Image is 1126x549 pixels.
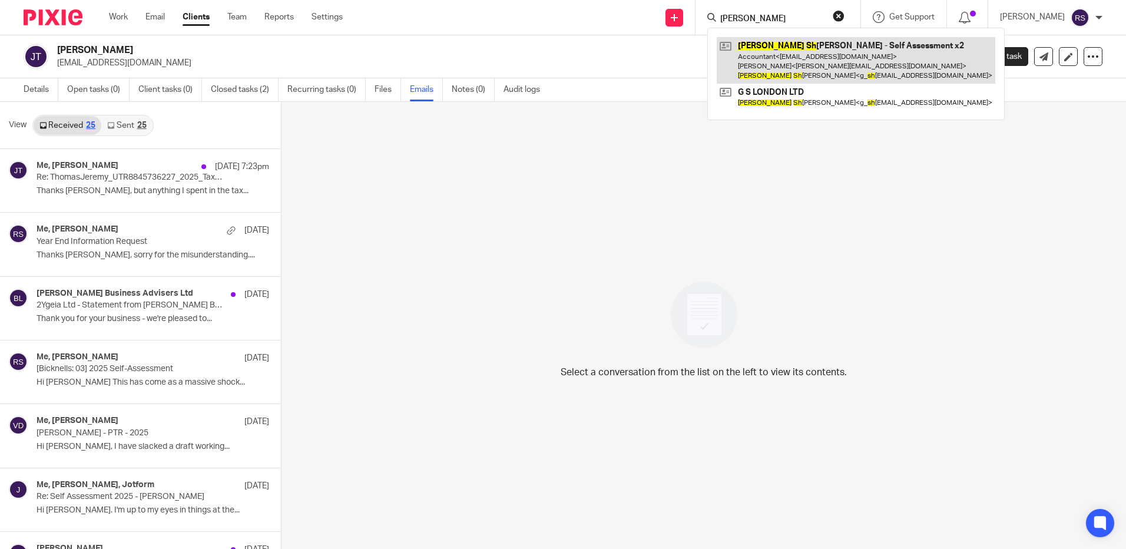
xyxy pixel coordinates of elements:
[211,78,279,101] a: Closed tasks (2)
[37,314,269,324] p: Thank you for your business - we're pleased to...
[37,364,223,374] p: [Bicknells: 03] 2025 Self-Assessment
[561,365,847,379] p: Select a conversation from the list on the left to view its contents.
[37,250,269,260] p: Thanks [PERSON_NAME], sorry for the misunderstanding....
[37,289,193,299] h4: [PERSON_NAME] Business Advisers Ltd
[244,289,269,300] p: [DATE]
[215,161,269,173] p: [DATE] 7:23pm
[9,161,28,180] img: svg%3E
[37,173,223,183] p: Re: ThomasJeremy_UTR8845736227_2025_TaxReturn: Signature Request from [PERSON_NAME]
[312,11,343,23] a: Settings
[1000,11,1065,23] p: [PERSON_NAME]
[9,289,28,307] img: svg%3E
[37,492,223,502] p: Re: Self Assessment 2025 - [PERSON_NAME]
[287,78,366,101] a: Recurring tasks (0)
[37,378,269,388] p: Hi [PERSON_NAME] This has come as a massive shock...
[264,11,294,23] a: Reports
[24,9,82,25] img: Pixie
[37,480,154,490] h4: Me, [PERSON_NAME], Jotform
[9,224,28,243] img: svg%3E
[101,116,152,135] a: Sent25
[37,352,118,362] h4: Me, [PERSON_NAME]
[833,10,845,22] button: Clear
[67,78,130,101] a: Open tasks (0)
[37,505,269,515] p: Hi [PERSON_NAME]. I'm up to my eyes in things at the...
[9,119,27,131] span: View
[109,11,128,23] a: Work
[37,428,223,438] p: [PERSON_NAME] - PTR - 2025
[57,44,765,57] h2: [PERSON_NAME]
[9,416,28,435] img: svg%3E
[145,11,165,23] a: Email
[889,13,935,21] span: Get Support
[24,44,48,69] img: svg%3E
[37,186,269,196] p: Thanks [PERSON_NAME], but anything I spent in the tax...
[86,121,95,130] div: 25
[227,11,247,23] a: Team
[37,161,118,171] h4: Me, [PERSON_NAME]
[244,224,269,236] p: [DATE]
[244,416,269,428] p: [DATE]
[9,480,28,499] img: svg%3E
[719,14,825,25] input: Search
[663,274,745,356] img: image
[138,78,202,101] a: Client tasks (0)
[9,352,28,371] img: svg%3E
[24,78,58,101] a: Details
[137,121,147,130] div: 25
[37,300,223,310] p: 2Ygeia Ltd - Statement from [PERSON_NAME] Business Advisers Ltd
[1071,8,1089,27] img: svg%3E
[37,237,223,247] p: Year End Information Request
[37,442,269,452] p: Hi [PERSON_NAME], I have slacked a draft working...
[244,352,269,364] p: [DATE]
[504,78,549,101] a: Audit logs
[37,224,118,234] h4: Me, [PERSON_NAME]
[244,480,269,492] p: [DATE]
[375,78,401,101] a: Files
[410,78,443,101] a: Emails
[34,116,101,135] a: Received25
[37,416,118,426] h4: Me, [PERSON_NAME]
[452,78,495,101] a: Notes (0)
[183,11,210,23] a: Clients
[57,57,942,69] p: [EMAIL_ADDRESS][DOMAIN_NAME]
